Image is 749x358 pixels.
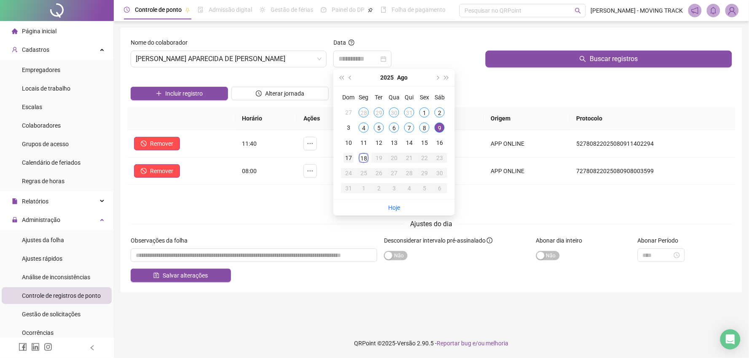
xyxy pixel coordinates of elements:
[22,255,62,262] span: Ajustes rápidos
[580,56,586,62] span: search
[432,150,447,166] td: 2025-08-23
[163,271,208,280] span: Salvar alterações
[387,105,402,120] td: 2025-07-30
[356,166,371,181] td: 2025-08-25
[337,69,346,86] button: super-prev-year
[344,153,354,163] div: 17
[321,7,327,13] span: dashboard
[332,6,365,13] span: Painel do DP
[341,90,356,105] th: Dom
[374,168,384,178] div: 26
[381,7,387,13] span: book
[402,181,417,196] td: 2025-09-04
[44,343,52,351] span: instagram
[131,269,231,282] button: Salvar alterações
[371,166,387,181] td: 2025-08-26
[344,107,354,118] div: 27
[404,153,414,163] div: 21
[417,135,432,150] td: 2025-08-15
[356,135,371,150] td: 2025-08-11
[22,311,81,318] span: Gestão de solicitações
[359,183,369,193] div: 1
[341,135,356,150] td: 2025-08-10
[209,6,252,13] span: Admissão digital
[374,183,384,193] div: 2
[402,166,417,181] td: 2025-08-28
[432,105,447,120] td: 2025-08-02
[691,7,699,14] span: notification
[346,69,355,86] button: prev-year
[388,204,400,211] a: Hoje
[402,105,417,120] td: 2025-07-31
[381,69,394,86] button: year panel
[374,123,384,133] div: 5
[359,153,369,163] div: 18
[22,46,49,53] span: Cadastros
[368,8,373,13] span: pushpin
[344,168,354,178] div: 24
[22,122,61,129] span: Colaboradores
[19,343,27,351] span: facebook
[536,236,588,245] label: Abonar dia inteiro
[359,123,369,133] div: 4
[387,135,402,150] td: 2025-08-13
[242,168,257,174] span: 08:00
[150,166,173,176] span: Remover
[575,8,581,14] span: search
[417,105,432,120] td: 2025-08-01
[231,91,329,98] a: Alterar jornada
[131,87,228,100] button: Incluir registro
[89,345,95,351] span: left
[404,107,414,118] div: 31
[22,28,56,35] span: Página inicial
[435,107,445,118] div: 2
[387,120,402,135] td: 2025-08-06
[404,123,414,133] div: 7
[417,166,432,181] td: 2025-08-29
[374,107,384,118] div: 29
[134,137,180,150] button: Remover
[265,89,304,98] span: Alterar jornada
[435,153,445,163] div: 23
[114,329,749,358] footer: QRPoint © 2025 - 2.90.5 -
[484,107,570,130] th: Origem
[359,138,369,148] div: 11
[141,141,147,147] span: stop
[156,91,162,96] span: plus
[389,138,399,148] div: 13
[22,141,69,147] span: Grupos de acesso
[397,69,408,86] button: month panel
[12,28,18,34] span: home
[236,107,297,130] th: Horário
[165,89,203,98] span: Incluir registro
[726,4,738,17] img: 18027
[419,138,430,148] div: 15
[387,181,402,196] td: 2025-09-03
[12,217,18,223] span: lock
[397,340,416,347] span: Versão
[392,6,446,13] span: Folha de pagamento
[570,130,736,158] td: 52780822025080911402294
[570,158,736,185] td: 72780822025080908003599
[359,168,369,178] div: 25
[124,7,130,13] span: clock-circle
[402,150,417,166] td: 2025-08-21
[720,329,741,350] div: Open Intercom Messenger
[638,236,684,245] label: Abonar Período
[591,6,683,15] span: [PERSON_NAME] - MOVING TRACK
[356,105,371,120] td: 2025-07-28
[419,183,430,193] div: 5
[22,274,90,281] span: Análise de inconsistências
[22,237,64,243] span: Ajustes da folha
[389,153,399,163] div: 20
[356,181,371,196] td: 2025-09-01
[484,158,570,185] td: APP ONLINE
[432,90,447,105] th: Sáb
[389,123,399,133] div: 6
[484,130,570,158] td: APP ONLINE
[297,107,351,130] th: Ações
[371,105,387,120] td: 2025-07-29
[198,7,204,13] span: file-done
[185,8,190,13] span: pushpin
[371,181,387,196] td: 2025-09-02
